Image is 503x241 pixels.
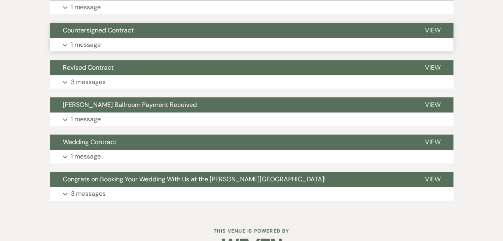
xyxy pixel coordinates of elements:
[50,75,453,89] button: 3 messages
[63,26,134,34] span: Countersigned Contract
[425,63,441,72] span: View
[71,189,106,199] p: 3 messages
[425,175,441,183] span: View
[50,60,412,75] button: Revised Contract
[71,40,101,50] p: 1 message
[50,172,412,187] button: Congrats on Booking Your Wedding With Us at the [PERSON_NAME][GEOGRAPHIC_DATA]!
[412,97,453,112] button: View
[412,60,453,75] button: View
[50,23,412,38] button: Countersigned Contract
[425,26,441,34] span: View
[50,0,453,14] button: 1 message
[50,112,453,126] button: 1 message
[71,114,101,125] p: 1 message
[63,175,326,183] span: Congrats on Booking Your Wedding With Us at the [PERSON_NAME][GEOGRAPHIC_DATA]!
[50,135,412,150] button: Wedding Contract
[71,2,101,12] p: 1 message
[63,100,197,109] span: [PERSON_NAME] Ballroom Payment Received
[50,97,412,112] button: [PERSON_NAME] Ballroom Payment Received
[412,172,453,187] button: View
[50,150,453,163] button: 1 message
[412,23,453,38] button: View
[71,151,101,162] p: 1 message
[71,77,106,87] p: 3 messages
[50,187,453,201] button: 3 messages
[425,138,441,146] span: View
[412,135,453,150] button: View
[425,100,441,109] span: View
[63,63,114,72] span: Revised Contract
[50,38,453,52] button: 1 message
[63,138,116,146] span: Wedding Contract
